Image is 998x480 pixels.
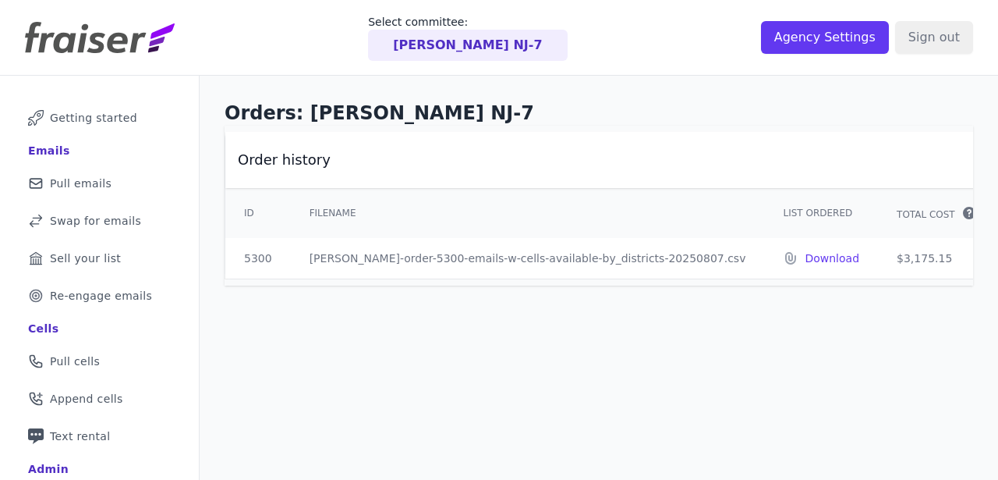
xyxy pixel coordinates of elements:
[368,14,567,61] a: Select committee: [PERSON_NAME] NJ-7
[291,238,765,279] td: [PERSON_NAME]-order-5300-emails-w-cells-available-by_districts-20250807.csv
[12,241,186,276] a: Sell your list
[12,166,186,201] a: Pull emails
[393,36,542,55] p: [PERSON_NAME] NJ-7
[28,461,69,477] div: Admin
[25,22,175,53] img: Fraiser Logo
[764,188,878,238] th: List Ordered
[291,188,765,238] th: Filename
[12,101,186,135] a: Getting started
[225,238,291,279] td: 5300
[50,110,137,126] span: Getting started
[12,204,186,238] a: Swap for emails
[897,208,955,221] span: Total Cost
[12,419,186,453] a: Text rental
[12,279,186,313] a: Re-engage emails
[761,21,889,54] input: Agency Settings
[50,391,123,407] span: Append cells
[225,188,291,238] th: ID
[225,101,973,126] h1: Orders: [PERSON_NAME] NJ-7
[50,354,100,369] span: Pull cells
[50,251,121,266] span: Sell your list
[50,213,141,229] span: Swap for emails
[12,344,186,379] a: Pull cells
[12,382,186,416] a: Append cells
[28,321,58,336] div: Cells
[50,176,111,191] span: Pull emails
[368,14,567,30] p: Select committee:
[895,21,973,54] input: Sign out
[28,143,70,158] div: Emails
[50,428,111,444] span: Text rental
[50,288,152,304] span: Re-engage emails
[805,251,859,266] a: Download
